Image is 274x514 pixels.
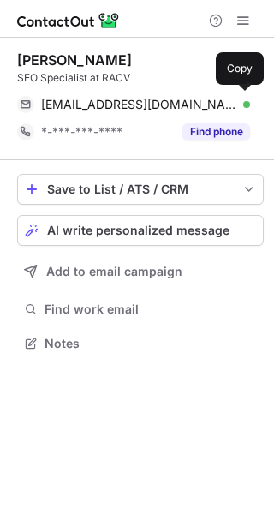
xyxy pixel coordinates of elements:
[46,265,182,278] span: Add to email campaign
[45,302,257,317] span: Find work email
[41,97,237,112] span: [EMAIL_ADDRESS][DOMAIN_NAME]
[17,256,264,287] button: Add to email campaign
[17,10,120,31] img: ContactOut v5.3.10
[17,70,264,86] div: SEO Specialist at RACV
[17,174,264,205] button: save-profile-one-click
[17,332,264,356] button: Notes
[182,123,250,140] button: Reveal Button
[47,224,229,237] span: AI write personalized message
[17,215,264,246] button: AI write personalized message
[45,336,257,351] span: Notes
[47,182,234,196] div: Save to List / ATS / CRM
[17,51,132,69] div: [PERSON_NAME]
[17,297,264,321] button: Find work email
